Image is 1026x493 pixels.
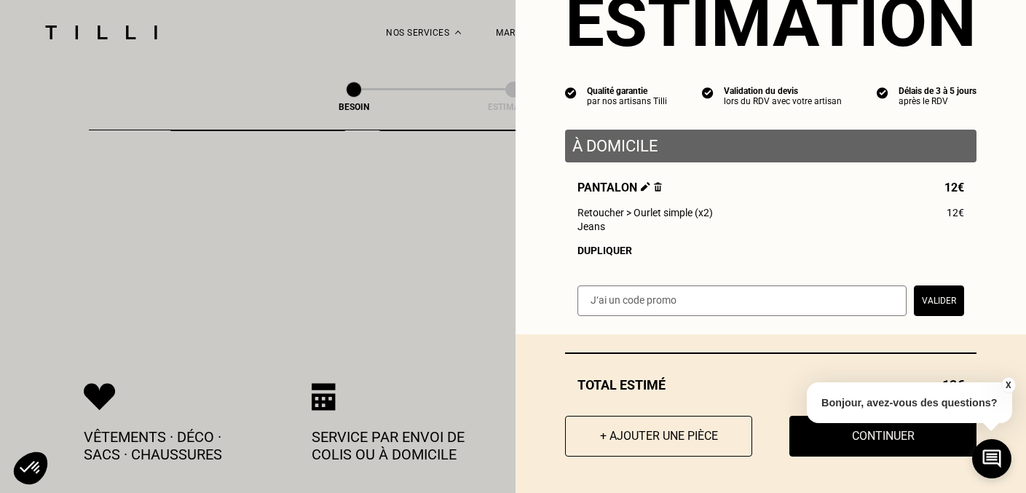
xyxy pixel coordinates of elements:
[577,285,907,316] input: J‘ai un code promo
[565,416,752,457] button: + Ajouter une pièce
[577,245,964,256] div: Dupliquer
[654,182,662,192] img: Supprimer
[577,207,713,218] span: Retoucher > Ourlet simple (x2)
[899,86,976,96] div: Délais de 3 à 5 jours
[899,96,976,106] div: après le RDV
[877,86,888,99] img: icon list info
[944,181,964,194] span: 12€
[577,221,605,232] span: Jeans
[641,182,650,192] img: Éditer
[807,382,1012,423] p: Bonjour, avez-vous des questions?
[702,86,714,99] img: icon list info
[572,137,969,155] p: À domicile
[1001,377,1015,393] button: X
[724,86,842,96] div: Validation du devis
[565,86,577,99] img: icon list info
[577,181,662,194] span: Pantalon
[724,96,842,106] div: lors du RDV avec votre artisan
[587,96,667,106] div: par nos artisans Tilli
[947,207,964,218] span: 12€
[565,377,976,393] div: Total estimé
[914,285,964,316] button: Valider
[587,86,667,96] div: Qualité garantie
[789,416,976,457] button: Continuer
